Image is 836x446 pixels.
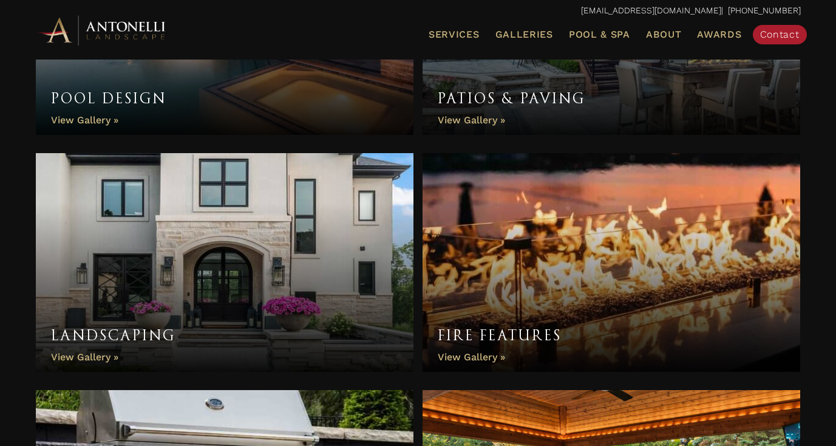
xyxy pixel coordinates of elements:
[569,29,630,40] span: Pool & Spa
[646,30,682,39] span: About
[564,27,635,43] a: Pool & Spa
[753,25,807,44] a: Contact
[424,27,484,43] a: Services
[36,3,801,19] p: | [PHONE_NUMBER]
[692,27,746,43] a: Awards
[581,5,721,15] a: [EMAIL_ADDRESS][DOMAIN_NAME]
[641,27,687,43] a: About
[36,13,169,47] img: Antonelli Horizontal Logo
[760,29,800,40] span: Contact
[491,27,558,43] a: Galleries
[429,30,480,39] span: Services
[697,29,741,40] span: Awards
[495,29,553,40] span: Galleries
